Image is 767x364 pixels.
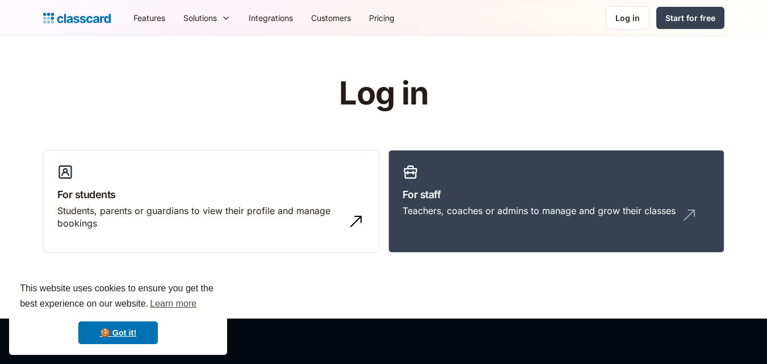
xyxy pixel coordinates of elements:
div: cookieconsent [9,271,227,355]
a: learn more about cookies [148,295,198,312]
a: dismiss cookie message [78,321,158,344]
a: Integrations [240,5,302,31]
a: Start for free [656,7,724,29]
h1: Log in [203,76,564,111]
a: For staffTeachers, coaches or admins to manage and grow their classes [388,150,724,253]
div: Log in [615,12,640,24]
a: For studentsStudents, parents or guardians to view their profile and manage bookings [43,150,379,253]
h3: For staff [403,187,710,202]
a: Logo [43,10,111,26]
a: Log in [606,6,649,30]
span: This website uses cookies to ensure you get the best experience on our website. [20,282,216,312]
div: Start for free [665,12,715,24]
div: Teachers, coaches or admins to manage and grow their classes [403,204,676,217]
div: Solutions [183,12,217,24]
h3: For students [57,187,365,202]
div: Solutions [174,5,240,31]
a: Features [124,5,174,31]
a: Pricing [360,5,404,31]
a: Customers [302,5,360,31]
div: Students, parents or guardians to view their profile and manage bookings [57,204,342,230]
